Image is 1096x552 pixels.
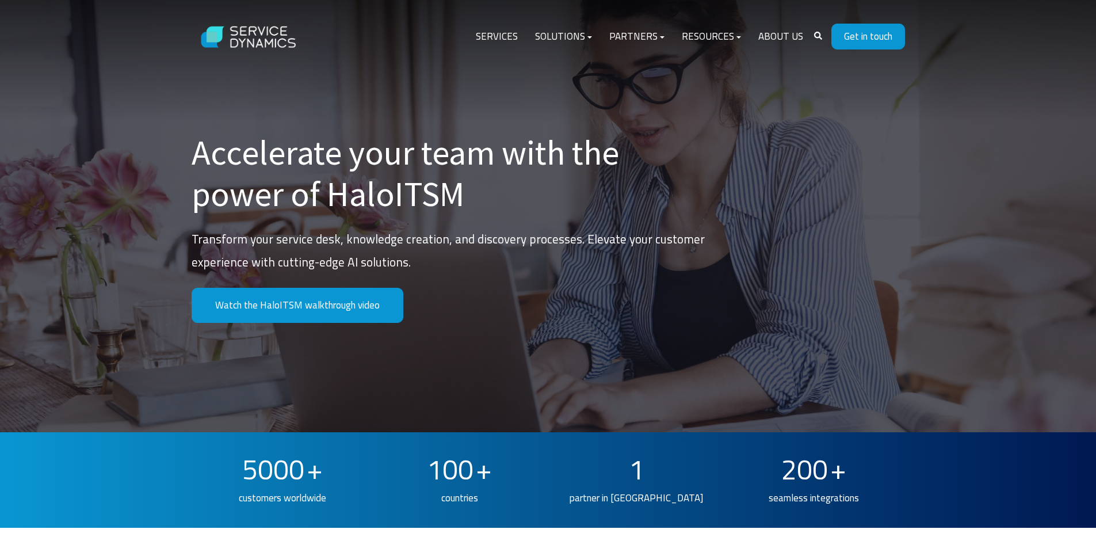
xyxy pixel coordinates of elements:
[746,489,881,507] p: seamless integrations
[673,23,750,51] a: Resources
[467,23,526,51] a: Services
[601,23,673,51] a: Partners
[467,23,812,51] div: Navigation Menu
[242,448,304,490] span: 5000
[781,448,828,490] span: 200
[215,489,350,507] p: customers worldwide
[750,23,812,51] a: About Us
[830,448,846,490] span: +
[192,288,403,323] a: Watch the HaloITSM walkthrough video
[427,448,473,490] span: 100
[192,15,307,59] img: Service Dynamics Logo - White
[476,448,492,490] span: +
[192,228,715,274] p: Transform your service desk, knowledge creation, and discovery processes. Elevate your customer e...
[307,448,323,490] span: +
[526,23,601,51] a: Solutions
[569,489,704,507] p: partner in [GEOGRAPHIC_DATA]
[192,132,715,215] h1: Accelerate your team with the power of HaloITSM
[629,448,644,490] span: 1
[831,24,905,50] a: Get in touch
[392,489,527,507] p: countries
